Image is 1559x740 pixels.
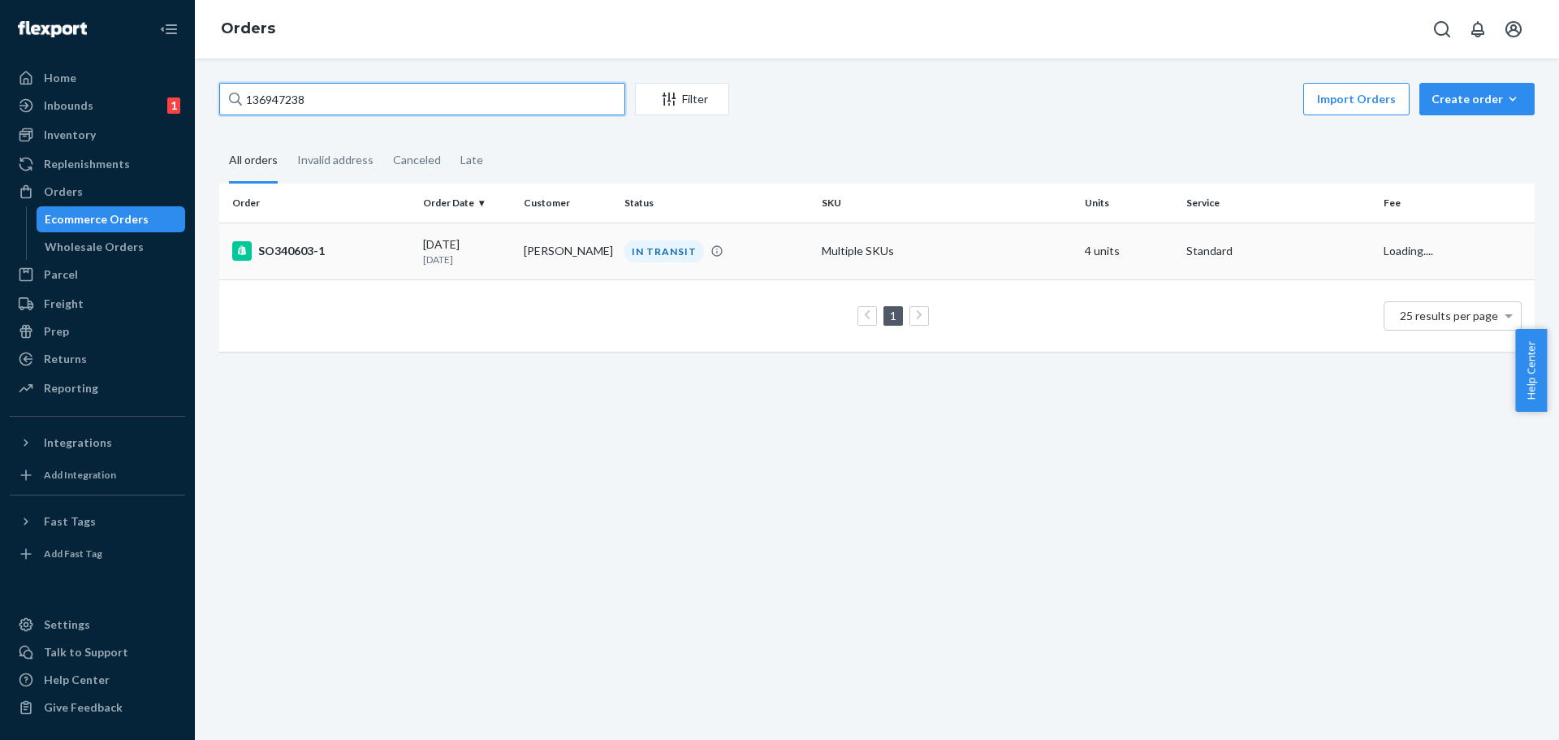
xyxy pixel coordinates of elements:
a: Help Center [10,667,185,693]
div: Wholesale Orders [45,239,144,255]
td: 4 units [1078,223,1179,279]
div: Prep [44,323,69,340]
div: Freight [44,296,84,312]
div: SO340603-1 [232,241,410,261]
a: Page 1 is your current page [887,309,900,322]
div: Ecommerce Orders [45,211,149,227]
th: Service [1180,184,1377,223]
th: Fee [1377,184,1535,223]
th: Order Date [417,184,517,223]
div: Late [460,139,483,181]
a: Inventory [10,122,185,148]
a: Talk to Support [10,639,185,665]
th: SKU [815,184,1078,223]
a: Returns [10,346,185,372]
td: Multiple SKUs [815,223,1078,279]
div: Parcel [44,266,78,283]
div: Invalid address [297,139,374,181]
div: Create order [1432,91,1522,107]
div: 1 [167,97,180,114]
button: Open notifications [1462,13,1494,45]
a: Add Fast Tag [10,541,185,567]
td: [PERSON_NAME] [517,223,618,279]
div: Filter [636,91,728,107]
div: Fast Tags [44,513,96,530]
button: Create order [1419,83,1535,115]
th: Status [618,184,815,223]
input: Search orders [219,83,625,115]
div: Returns [44,351,87,367]
button: Filter [635,83,729,115]
a: Settings [10,612,185,638]
button: Open Search Box [1426,13,1458,45]
a: Freight [10,291,185,317]
div: Customer [524,196,611,210]
div: IN TRANSIT [624,240,704,262]
th: Order [219,184,417,223]
button: Integrations [10,430,185,456]
div: Home [44,70,76,86]
div: Add Integration [44,468,116,482]
ol: breadcrumbs [208,6,288,53]
div: Replenishments [44,156,130,172]
div: Orders [44,184,83,200]
div: Canceled [393,139,441,181]
a: Home [10,65,185,91]
div: Inventory [44,127,96,143]
a: Inbounds1 [10,93,185,119]
button: Import Orders [1303,83,1410,115]
a: Prep [10,318,185,344]
img: Flexport logo [18,21,87,37]
p: [DATE] [423,253,511,266]
div: [DATE] [423,236,511,266]
div: Integrations [44,435,112,451]
div: Settings [44,617,90,633]
td: Loading.... [1377,223,1535,279]
a: Parcel [10,262,185,288]
button: Close Navigation [153,13,185,45]
div: All orders [229,139,278,184]
a: Orders [10,179,185,205]
button: Help Center [1515,329,1547,412]
p: Standard [1186,243,1371,259]
th: Units [1078,184,1179,223]
a: Wholesale Orders [37,234,186,260]
div: Inbounds [44,97,93,114]
div: Give Feedback [44,699,123,716]
div: Talk to Support [44,644,128,660]
button: Open account menu [1497,13,1530,45]
button: Give Feedback [10,695,185,721]
div: Reporting [44,380,98,396]
button: Fast Tags [10,508,185,534]
a: Ecommerce Orders [37,206,186,232]
div: Help Center [44,672,110,688]
a: Add Integration [10,462,185,488]
a: Orders [221,19,275,37]
a: Reporting [10,375,185,401]
span: 25 results per page [1400,309,1498,322]
div: Add Fast Tag [44,547,102,560]
a: Replenishments [10,151,185,177]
